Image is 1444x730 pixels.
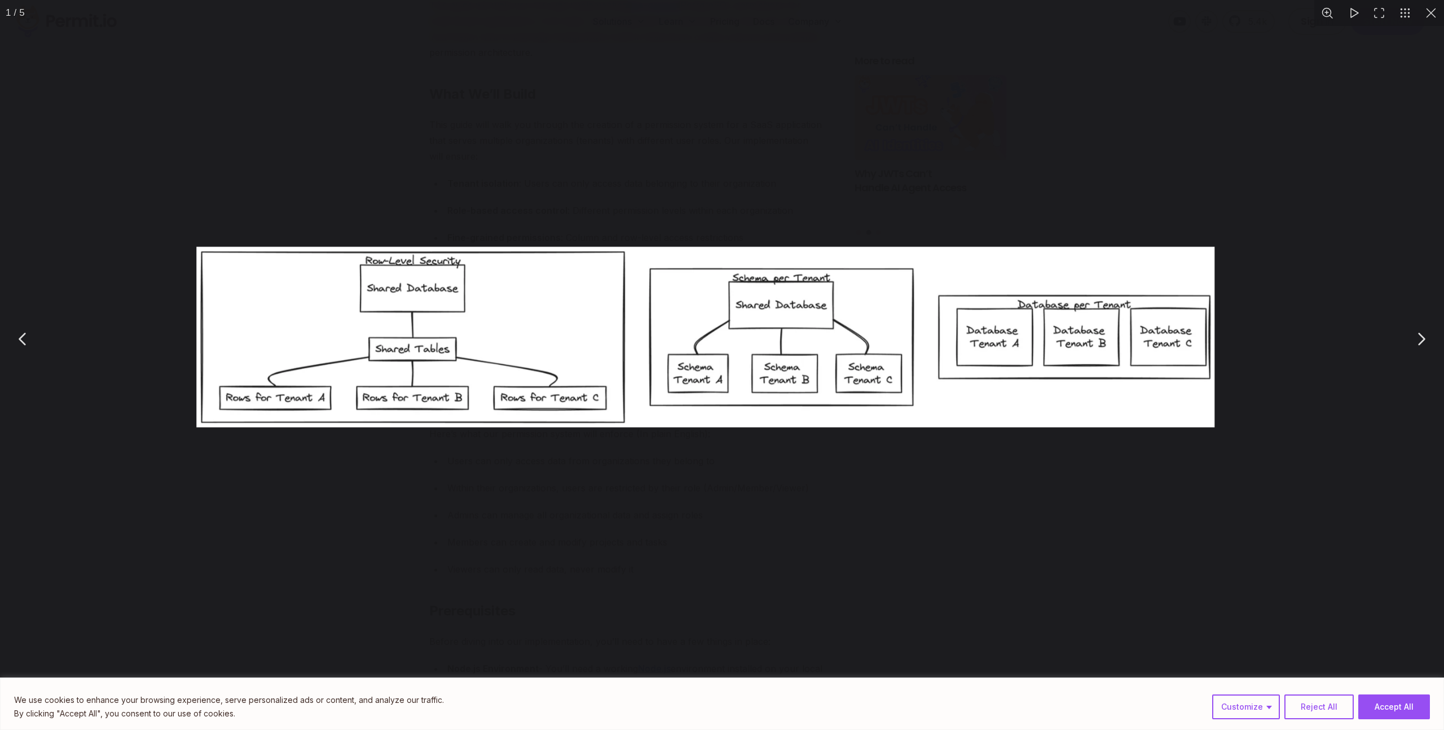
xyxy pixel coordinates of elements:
[14,693,444,707] p: We use cookies to enhance your browsing experience, serve personalized ads or content, and analyz...
[1284,694,1354,719] button: Reject All
[14,707,444,720] p: By clicking "Accept All", you consent to our use of cookies.
[9,325,37,353] button: Previous
[196,247,1214,427] img: Image 1 of 5
[1407,325,1435,353] button: Next
[1212,694,1280,719] button: Customize
[1358,694,1430,719] button: Accept All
